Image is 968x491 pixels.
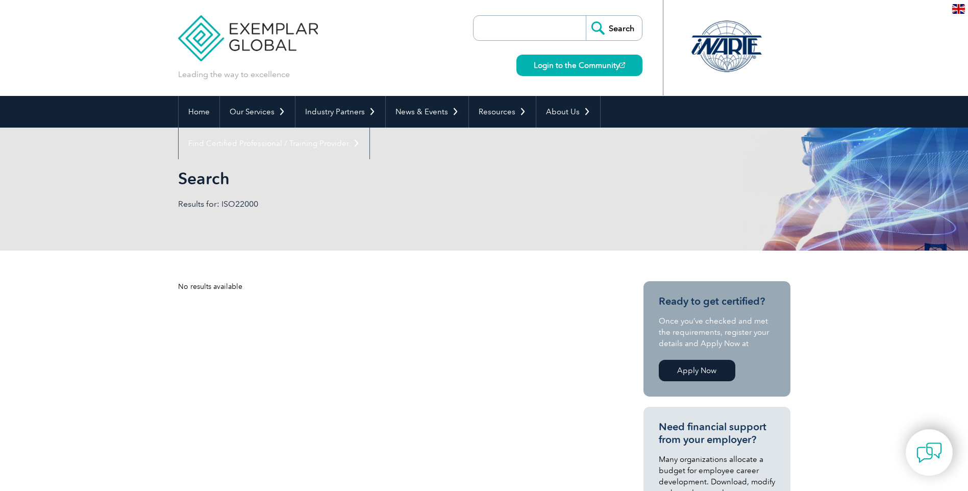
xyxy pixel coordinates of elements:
[178,281,607,292] div: No results available
[659,360,735,381] a: Apply Now
[536,96,600,128] a: About Us
[619,62,625,68] img: open_square.png
[220,96,295,128] a: Our Services
[295,96,385,128] a: Industry Partners
[178,199,484,210] p: Results for: ISO22000
[952,4,965,14] img: en
[659,315,775,349] p: Once you’ve checked and met the requirements, register your details and Apply Now at
[178,69,290,80] p: Leading the way to excellence
[516,55,642,76] a: Login to the Community
[179,96,219,128] a: Home
[469,96,536,128] a: Resources
[586,16,642,40] input: Search
[659,295,775,308] h3: Ready to get certified?
[916,440,942,465] img: contact-chat.png
[659,421,775,446] h3: Need financial support from your employer?
[178,168,570,188] h1: Search
[386,96,468,128] a: News & Events
[179,128,369,159] a: Find Certified Professional / Training Provider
